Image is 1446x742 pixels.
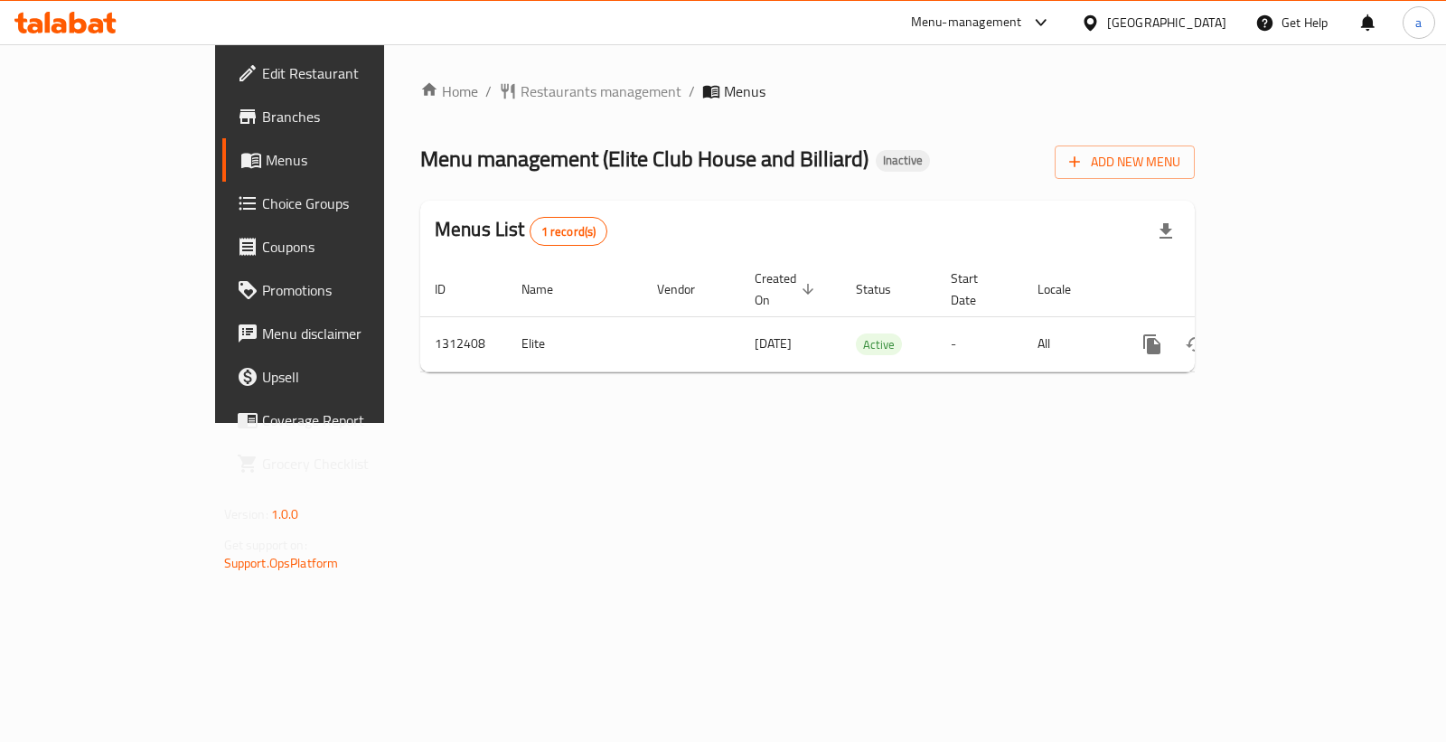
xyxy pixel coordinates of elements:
span: Branches [262,106,442,127]
span: Menu management ( Elite Club House and Billiard ) [420,138,869,179]
span: ID [435,278,469,300]
th: Actions [1116,262,1319,317]
span: Menus [724,80,765,102]
span: Start Date [951,268,1001,311]
span: Created On [755,268,820,311]
a: Upsell [222,355,456,399]
span: Status [856,278,915,300]
span: Vendor [657,278,718,300]
button: Add New Menu [1055,146,1195,179]
span: Get support on: [224,533,307,557]
table: enhanced table [420,262,1319,372]
div: Inactive [876,150,930,172]
span: Grocery Checklist [262,453,442,474]
div: [GEOGRAPHIC_DATA] [1107,13,1226,33]
span: Coupons [262,236,442,258]
span: Upsell [262,366,442,388]
td: 1312408 [420,316,507,371]
h2: Menus List [435,216,607,246]
a: Restaurants management [499,80,681,102]
li: / [689,80,695,102]
button: more [1131,323,1174,366]
span: [DATE] [755,332,792,355]
a: Branches [222,95,456,138]
span: Name [521,278,577,300]
span: Add New Menu [1069,151,1180,174]
li: / [485,80,492,102]
span: Coverage Report [262,409,442,431]
span: a [1415,13,1422,33]
span: Promotions [262,279,442,301]
nav: breadcrumb [420,80,1195,102]
a: Edit Restaurant [222,52,456,95]
td: - [936,316,1023,371]
a: Menus [222,138,456,182]
div: Export file [1144,210,1188,253]
span: Menu disclaimer [262,323,442,344]
a: Grocery Checklist [222,442,456,485]
a: Choice Groups [222,182,456,225]
div: Total records count [530,217,608,246]
a: Coverage Report [222,399,456,442]
td: All [1023,316,1116,371]
a: Promotions [222,268,456,312]
a: Menu disclaimer [222,312,456,355]
td: Elite [507,316,643,371]
a: Support.OpsPlatform [224,551,339,575]
div: Menu-management [911,12,1022,33]
span: 1 record(s) [531,223,607,240]
span: Version: [224,502,268,526]
span: Choice Groups [262,193,442,214]
span: Inactive [876,153,930,168]
span: 1.0.0 [271,502,299,526]
span: Menus [266,149,442,171]
a: Coupons [222,225,456,268]
span: Restaurants management [521,80,681,102]
span: Locale [1038,278,1094,300]
span: Active [856,334,902,355]
span: Edit Restaurant [262,62,442,84]
button: Change Status [1174,323,1217,366]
